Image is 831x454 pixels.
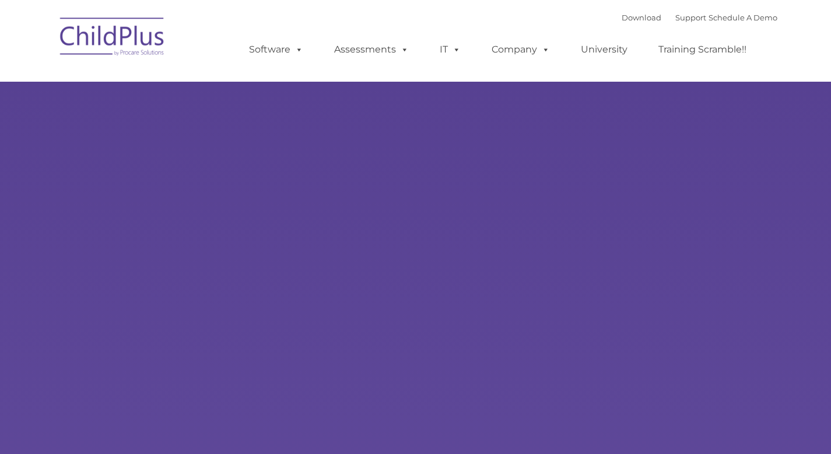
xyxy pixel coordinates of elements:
img: ChildPlus by Procare Solutions [54,9,171,68]
a: Support [675,13,706,22]
a: Download [622,13,661,22]
a: Company [480,38,562,61]
a: Software [237,38,315,61]
a: IT [428,38,472,61]
a: Training Scramble!! [647,38,758,61]
a: Assessments [322,38,420,61]
font: | [622,13,777,22]
a: University [569,38,639,61]
a: Schedule A Demo [709,13,777,22]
